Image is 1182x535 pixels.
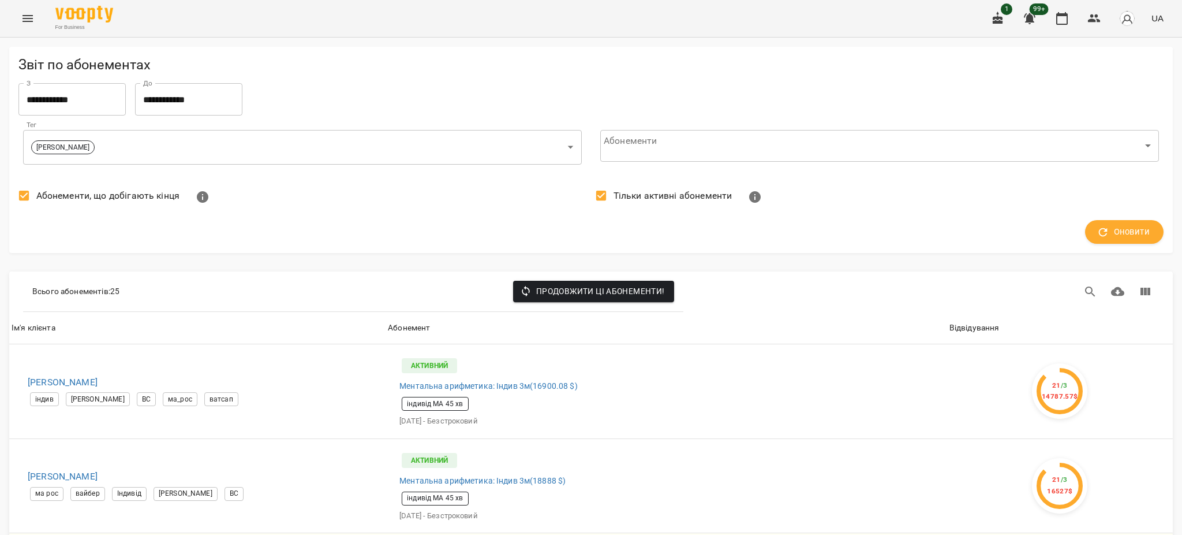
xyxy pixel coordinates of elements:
[1131,278,1159,306] button: Вигляд колонок
[1061,381,1068,389] span: / 3
[402,358,457,373] p: Активний
[36,189,179,203] span: Абонементи, що добігають кінця
[18,374,376,409] a: [PERSON_NAME]індив[PERSON_NAME]ВСма_росватсап
[18,56,1164,74] h5: Звіт по абонементах
[23,129,582,165] div: [PERSON_NAME]
[1047,474,1072,497] div: 21 16527 $
[395,446,938,526] a: АктивнийМентальна арифметика: Індив 3м(18888 $)індивід МА 45 хв[DATE] - Безстроковий
[1001,3,1012,15] span: 1
[1099,225,1150,240] span: Оновити
[28,374,376,391] h6: [PERSON_NAME]
[1085,220,1164,244] button: Оновити
[399,510,933,522] p: [DATE] - Безстроковий
[399,415,933,427] p: [DATE] - Безстроковий
[31,489,63,499] span: ма рос
[741,183,769,211] button: Показувати тільки абонементи з залишком занять або з відвідуваннями. Активні абонементи - це ті, ...
[12,321,383,335] span: Ім'я клієнта
[18,469,376,503] a: [PERSON_NAME]ма росвайберІндивід[PERSON_NAME]ВС
[614,189,732,203] span: Тільки активні абонементи
[388,321,945,335] span: Абонемент
[189,183,216,211] button: Показати абонементи з 3 або менше відвідуваннями або що закінчуються протягом 7 днів
[1119,10,1135,27] img: avatar_s.png
[163,395,197,404] span: ма_рос
[388,321,430,335] div: Сортувати
[949,321,1170,335] span: Відвідування
[66,395,129,404] span: [PERSON_NAME]
[14,5,42,32] button: Menu
[402,453,457,468] p: Активний
[55,6,113,23] img: Voopty Logo
[55,24,113,31] span: For Business
[513,281,674,302] button: Продовжити ці абонементи!
[205,395,238,404] span: ватсап
[32,286,119,298] p: Всього абонементів : 25
[1061,475,1068,484] span: / 3
[12,321,55,335] div: Сортувати
[225,489,243,499] span: ВС
[137,395,155,404] span: ВС
[31,395,58,404] span: індив
[1151,12,1164,24] span: UA
[399,380,578,392] span: Ментальна арифметика: Індив 3м ( 16900.08 $ )
[12,321,55,335] div: Ім'я клієнта
[949,321,1000,335] div: Відвідування
[36,142,89,153] p: [PERSON_NAME]
[71,489,104,499] span: вайбер
[1147,8,1168,29] button: UA
[28,469,376,485] h6: [PERSON_NAME]
[9,272,1173,311] div: Table Toolbar
[1104,278,1132,306] button: Завантажити CSV
[949,321,1000,335] div: Сортувати
[399,475,566,487] span: Ментальна арифметика: Індив 3м ( 18888 $ )
[1042,380,1078,403] div: 21 14787.57 $
[402,493,467,503] span: індивід МА 45 хв
[522,284,665,298] span: Продовжити ці абонементи!
[1076,278,1104,306] button: Пошук
[402,399,467,409] span: індивід МА 45 хв
[395,351,938,432] a: АктивнийМентальна арифметика: Індив 3м(16900.08 $)індивід МА 45 хв[DATE] - Безстроковий
[388,321,430,335] div: Абонемент
[600,129,1159,162] div: ​
[154,489,217,499] span: [PERSON_NAME]
[1030,3,1049,15] span: 99+
[113,489,146,499] span: Індивід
